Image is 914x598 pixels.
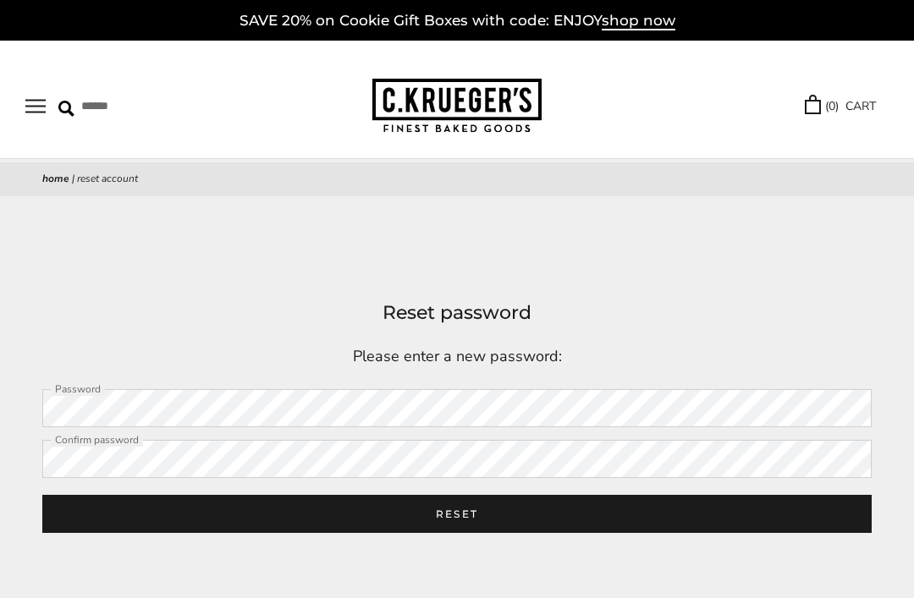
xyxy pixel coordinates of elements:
span: shop now [602,12,675,30]
span: Reset Account [77,172,138,185]
nav: breadcrumbs [42,171,872,188]
h1: Reset password [42,298,872,328]
a: (0) CART [805,96,876,116]
img: C.KRUEGER'S [372,79,542,134]
button: Open navigation [25,99,46,113]
a: Home [42,172,69,185]
p: Please enter a new password: [42,344,872,370]
input: Search [58,93,232,119]
a: SAVE 20% on Cookie Gift Boxes with code: ENJOYshop now [240,12,675,30]
img: Search [58,101,74,117]
input: Password [42,389,872,427]
button: Reset [42,495,872,533]
span: | [72,172,74,185]
input: Confirm password [42,440,872,478]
